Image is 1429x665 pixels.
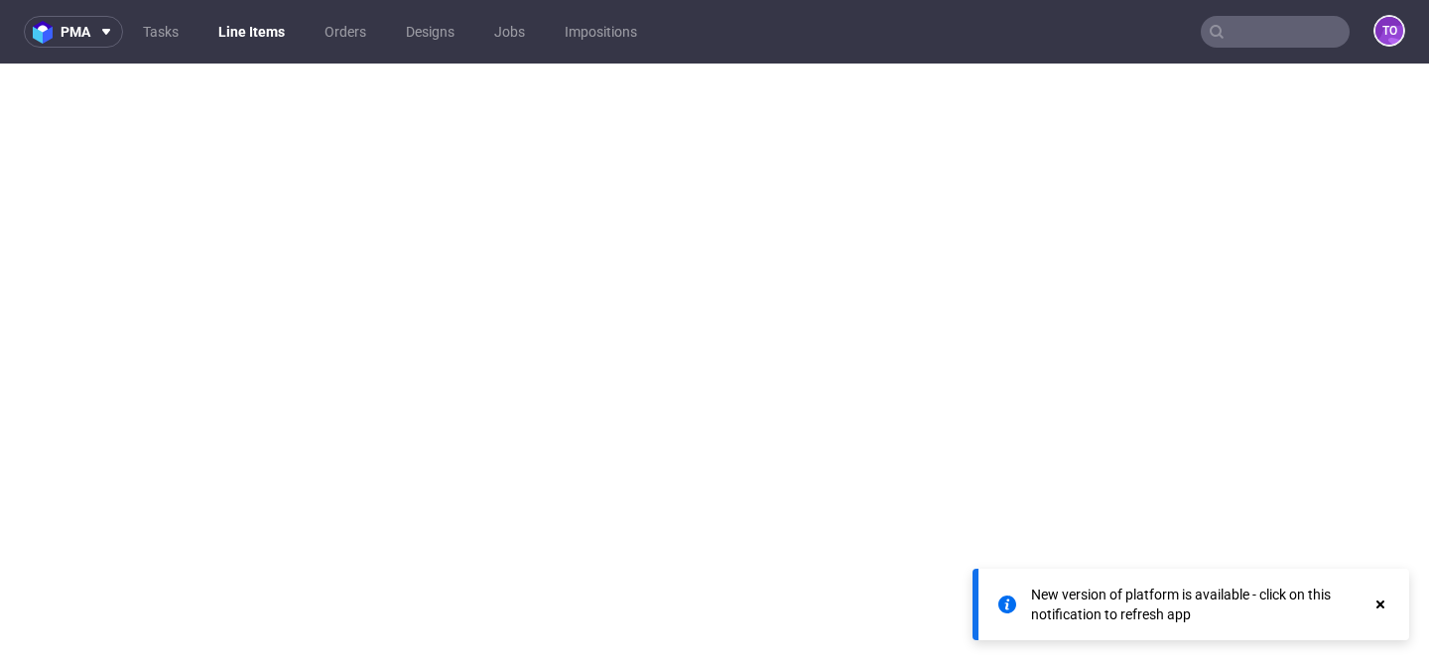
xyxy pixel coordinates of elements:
a: Designs [394,16,466,48]
button: pma [24,16,123,48]
a: Impositions [553,16,649,48]
a: Orders [313,16,378,48]
div: New version of platform is available - click on this notification to refresh app [1031,585,1371,624]
a: Line Items [206,16,297,48]
img: logo [33,21,61,44]
span: pma [61,25,90,39]
a: Jobs [482,16,537,48]
a: Tasks [131,16,191,48]
figcaption: to [1375,17,1403,45]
